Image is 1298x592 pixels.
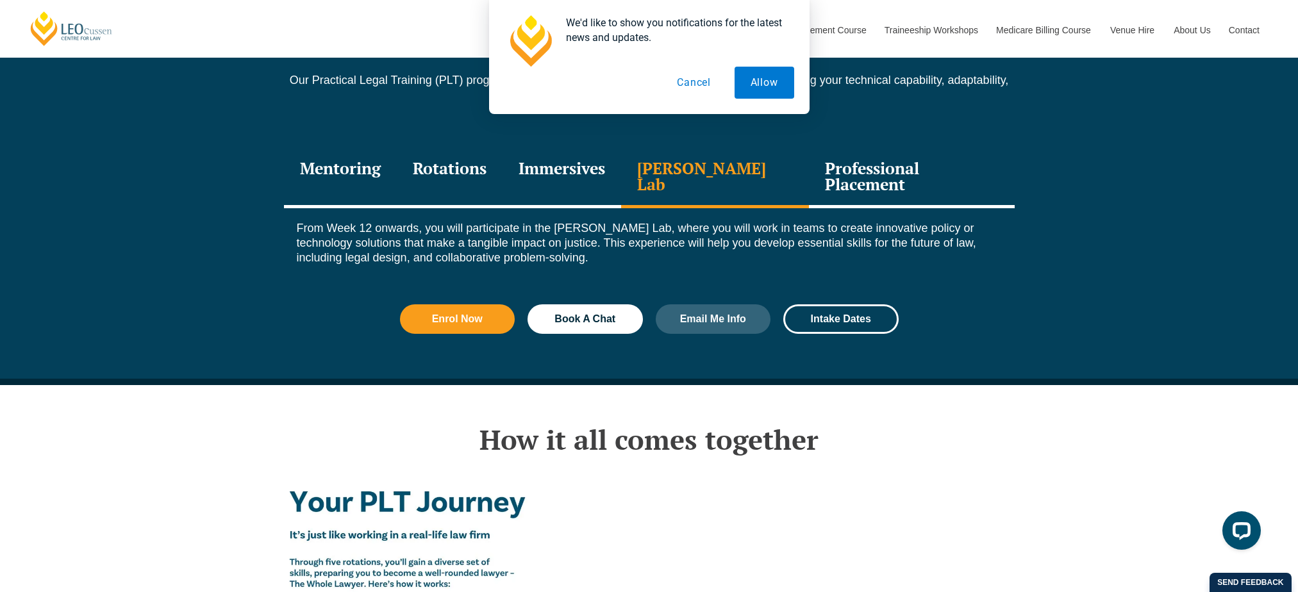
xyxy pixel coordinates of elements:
button: Allow [735,67,794,99]
span: Enrol Now [432,314,483,324]
iframe: LiveChat chat widget [1212,506,1266,560]
img: notification icon [504,15,556,67]
span: Intake Dates [811,314,871,324]
div: Mentoring [284,147,397,208]
div: We'd like to show you notifications for the latest news and updates. [556,15,794,45]
div: [PERSON_NAME] Lab [621,147,810,208]
a: Enrol Now [400,304,515,334]
a: Book A Chat [528,304,643,334]
button: Cancel [661,67,727,99]
a: Email Me Info [656,304,771,334]
a: Intake Dates [783,304,899,334]
div: Rotations [397,147,503,208]
p: From Week 12 onwards, you will participate in the [PERSON_NAME] Lab, where you will work in teams... [297,221,1002,266]
h2: How it all comes together [284,423,1015,456]
span: Book A Chat [554,314,615,324]
div: Immersives [503,147,621,208]
div: Professional Placement [809,147,1014,208]
span: Email Me Info [680,314,746,324]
